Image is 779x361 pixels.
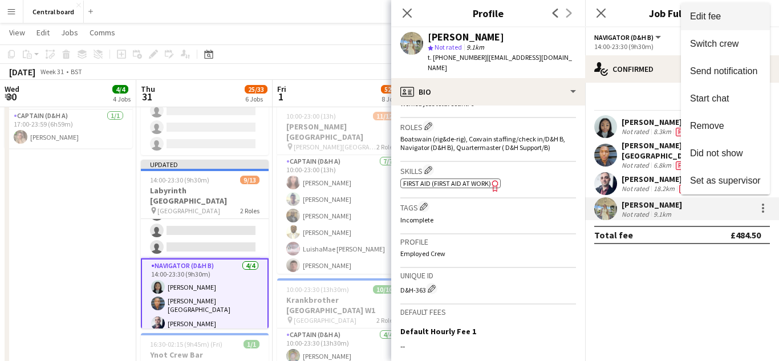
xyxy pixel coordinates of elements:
[690,121,724,131] span: Remove
[681,3,770,30] button: Edit fee
[690,39,739,48] span: Switch crew
[690,11,721,21] span: Edit fee
[681,85,770,112] button: Start chat
[681,140,770,167] button: Did not show
[681,112,770,140] button: Remove
[690,176,761,185] span: Set as supervisor
[681,167,770,194] button: Set as supervisor
[690,148,743,158] span: Did not show
[690,66,757,76] span: Send notification
[690,94,729,103] span: Start chat
[681,58,770,85] button: Send notification
[681,30,770,58] button: Switch crew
